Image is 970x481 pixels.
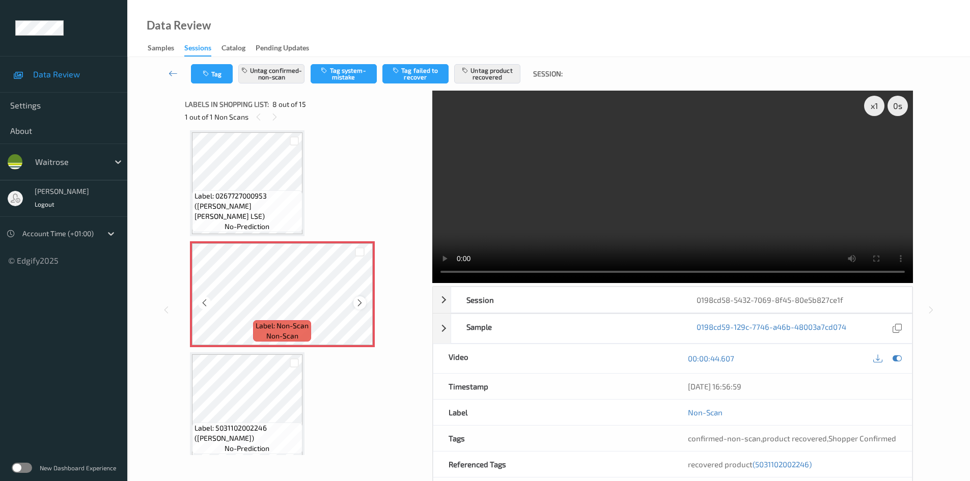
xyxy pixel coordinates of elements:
div: Referenced Tags [433,451,673,477]
div: Label [433,400,673,425]
a: Pending Updates [256,41,319,55]
a: Sessions [184,41,221,56]
button: Tag failed to recover [382,64,449,83]
div: Timestamp [433,374,673,399]
div: Sample0198cd59-129c-7746-a46b-48003a7cd074 [433,314,912,344]
span: Labels in shopping list: [185,99,269,109]
div: Catalog [221,43,245,55]
span: no-prediction [225,443,269,454]
span: Shopper Confirmed [828,434,896,443]
span: no-prediction [225,221,269,232]
button: Tag system-mistake [311,64,377,83]
span: Session: [533,69,563,79]
div: [DATE] 16:56:59 [688,381,897,391]
div: 1 out of 1 Non Scans [185,110,425,123]
span: product recovered [762,434,827,443]
span: confirmed-non-scan [688,434,761,443]
div: Sample [451,314,681,343]
div: Session0198cd58-5432-7069-8f45-80e5b827ce1f [433,287,912,313]
button: Untag confirmed-non-scan [238,64,304,83]
span: recovered product [688,460,812,469]
div: 0 s [888,96,908,116]
span: (5031102002246) [753,460,812,469]
div: Video [433,344,673,373]
span: 8 out of 15 [272,99,306,109]
div: Pending Updates [256,43,309,55]
span: , , [688,434,896,443]
span: non-scan [266,331,298,341]
div: x 1 [864,96,884,116]
div: 0198cd58-5432-7069-8f45-80e5b827ce1f [681,287,911,313]
span: Label: 5031102002246 ([PERSON_NAME]) [195,423,300,443]
div: Data Review [147,20,211,31]
div: Session [451,287,681,313]
div: Sessions [184,43,211,56]
span: Label: 0267727000953 ([PERSON_NAME] [PERSON_NAME] LSE) [195,191,300,221]
div: Tags [433,426,673,451]
button: Tag [191,64,233,83]
button: Untag product recovered [454,64,520,83]
a: Non-Scan [688,407,723,417]
span: Label: Non-Scan [256,321,309,331]
a: 00:00:44.607 [688,353,734,363]
a: 0198cd59-129c-7746-a46b-48003a7cd074 [697,322,846,335]
a: Catalog [221,41,256,55]
div: Samples [148,43,174,55]
a: Samples [148,41,184,55]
